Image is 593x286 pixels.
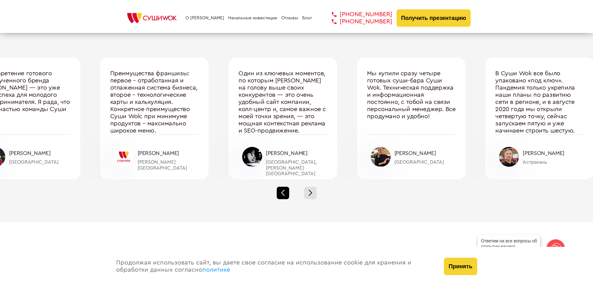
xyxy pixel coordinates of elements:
div: [PERSON_NAME][GEOGRAPHIC_DATA] [138,159,199,171]
div: В Суши Wok все было упаковано «под ключ». Пандемия только укрепила наши планы по развитию сети в ... [495,70,584,134]
a: О [PERSON_NAME] [186,16,224,21]
div: Ответим на все вопросы об открытии вашего [PERSON_NAME]! [478,235,540,258]
div: Один из ключевых моментов, по которым [PERSON_NAME] на голову выше своих конкурентов — это очень ... [238,70,327,134]
div: [PERSON_NAME] [394,150,456,157]
div: Астрахань [523,159,584,165]
button: Получить презентацию [397,9,471,27]
div: Продолжая использовать сайт, вы даете свое согласие на использование cookie для хранения и обрабо... [110,247,438,286]
a: [PHONE_NUMBER] [322,11,392,18]
div: Преимущества франшизы: первое – отработанная и отлаженная система бизнеса, второе – технологическ... [110,70,199,134]
div: [PERSON_NAME] [523,150,584,157]
div: [GEOGRAPHIC_DATA] [9,159,70,165]
div: Мы купили сразу четыре готовых суши-бара Суши Wok. Техническая поддержка и информационная постоян... [367,70,456,134]
a: Начальные инвестиции [228,16,277,21]
div: [GEOGRAPHIC_DATA] [394,159,456,165]
div: [PERSON_NAME] [9,150,70,157]
a: Отзывы [281,16,298,21]
a: [PHONE_NUMBER] [322,18,392,25]
a: Блог [302,16,312,21]
a: политике [202,267,230,273]
div: [PERSON_NAME] [266,150,327,157]
img: СУШИWOK [122,11,181,25]
div: [PERSON_NAME] [138,150,199,157]
button: Принять [444,258,477,275]
div: [GEOGRAPHIC_DATA], [PERSON_NAME][GEOGRAPHIC_DATA] [266,159,327,176]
